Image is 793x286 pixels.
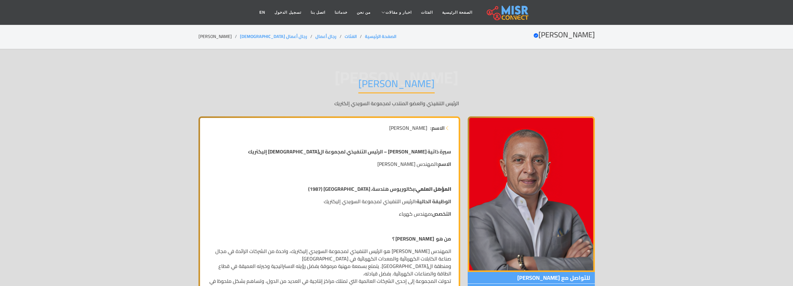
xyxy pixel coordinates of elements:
h2: [PERSON_NAME] [533,30,595,40]
img: أحمد السويدي [468,116,595,272]
a: اخبار و مقالات [375,7,416,18]
a: خدماتنا [330,7,352,18]
span: للتواصل مع [PERSON_NAME] [468,272,595,284]
p: مهندس كهرباء [208,210,451,218]
h1: [PERSON_NAME] [358,77,435,93]
a: اتصل بنا [306,7,330,18]
strong: المؤهل العلمي: [414,184,451,194]
a: الفئات [416,7,437,18]
p: المهندس [PERSON_NAME] [208,160,451,168]
strong: الاسم: [437,159,451,169]
span: اخبار و مقالات [385,10,412,15]
p: الرئيس التنفيذي والعضو المنتدب لمجموعة السويدي إلكتريك [198,100,595,107]
strong: الوظيفة الحالية: [415,197,451,206]
strong: التخصص: [431,209,451,218]
a: تسجيل الدخول [270,7,306,18]
a: الصفحة الرئيسية [365,32,396,40]
p: الرئيس التنفيذي لمجموعة السويدي إليكتريك [208,198,451,205]
a: EN [255,7,270,18]
strong: من هو [PERSON_NAME] ؟ [392,234,451,243]
a: الفئات [345,32,357,40]
a: رجال أعمال [315,32,337,40]
strong: بكالوريوس هندسة، [GEOGRAPHIC_DATA] (1987) [308,184,451,194]
a: من نحن [352,7,375,18]
strong: الاسم: [430,124,445,132]
a: رجال أعمال [DEMOGRAPHIC_DATA] [240,32,307,40]
span: [PERSON_NAME] [389,124,427,132]
li: [PERSON_NAME] [198,33,240,40]
a: الصفحة الرئيسية [437,7,477,18]
img: main.misr_connect [487,5,528,20]
svg: Verified account [533,33,538,38]
strong: سيرة ذاتية [PERSON_NAME] – الرئيس التنفيذي لمجموعة ال[DEMOGRAPHIC_DATA] إليكتريك [248,147,451,156]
